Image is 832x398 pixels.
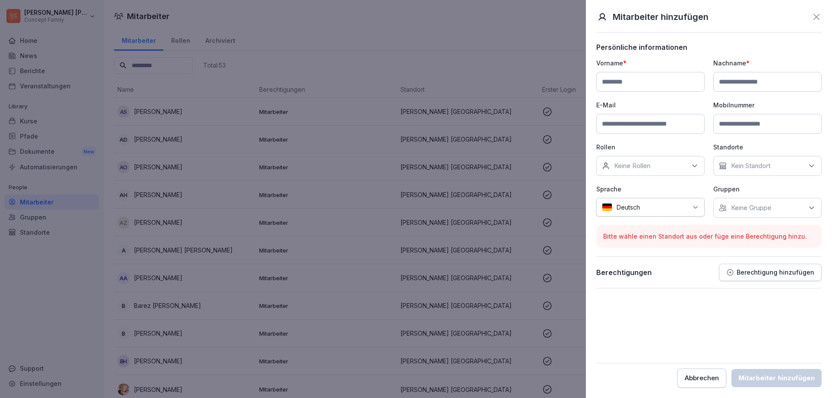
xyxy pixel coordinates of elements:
p: Mobilnummer [713,100,822,110]
p: Kein Standort [731,162,770,170]
img: de.svg [602,203,612,211]
p: Standorte [713,142,822,152]
button: Abbrechen [677,369,726,388]
p: Berechtigung hinzufügen [737,269,814,276]
button: Berechtigung hinzufügen [719,264,822,281]
button: Mitarbeiter hinzufügen [731,369,822,387]
p: Keine Rollen [614,162,650,170]
p: Bitte wähle einen Standort aus oder füge eine Berechtigung hinzu. [603,232,815,241]
p: Mitarbeiter hinzufügen [613,10,708,23]
p: E-Mail [596,100,705,110]
p: Berechtigungen [596,268,652,277]
p: Vorname [596,58,705,68]
p: Gruppen [713,184,822,194]
div: Deutsch [596,198,705,217]
div: Abbrechen [685,373,719,383]
p: Persönliche informationen [596,43,822,52]
p: Sprache [596,184,705,194]
p: Keine Gruppe [731,204,771,212]
div: Mitarbeiter hinzufügen [738,373,815,383]
p: Rollen [596,142,705,152]
p: Nachname [713,58,822,68]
